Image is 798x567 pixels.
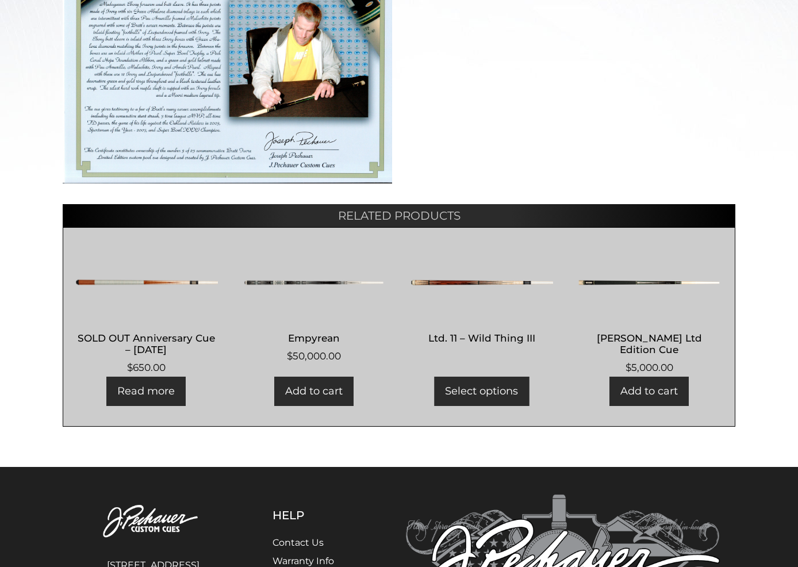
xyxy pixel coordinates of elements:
[410,327,553,348] h2: Ltd. 11 – Wild Thing III
[626,362,673,373] bdi: 5,000.00
[243,327,386,348] h2: Empyrean
[578,327,721,361] h2: [PERSON_NAME] Ltd Edition Cue
[609,377,689,406] a: Add to cart: “Brett Favre Ltd Edition Cue”
[287,350,341,362] bdi: 50,000.00
[578,248,721,317] img: Brett Favre Ltd Edition Cue
[78,495,228,549] img: Pechauer Custom Cues
[626,362,631,373] span: $
[75,248,218,375] a: SOLD OUT Anniversary Cue – [DATE] $650.00
[75,327,218,361] h2: SOLD OUT Anniversary Cue – [DATE]
[434,377,529,406] a: Add to cart: “Ltd. 11 - Wild Thing III”
[243,248,386,317] img: Empyrean
[274,377,354,406] a: Add to cart: “Empyrean”
[410,248,553,317] img: Ltd. 11 - Wild Thing III
[273,537,324,548] a: Contact Us
[63,204,735,227] h2: Related products
[106,377,186,406] a: Read more about “SOLD OUT Anniversary Cue - DEC 1”
[287,350,293,362] span: $
[273,555,334,566] a: Warranty Info
[127,362,166,373] bdi: 650.00
[578,248,721,375] a: [PERSON_NAME] Ltd Edition Cue $5,000.00
[243,248,386,363] a: Empyrean $50,000.00
[127,362,133,373] span: $
[75,248,218,317] img: SOLD OUT Anniversary Cue - DEC 1
[273,508,362,522] h5: Help
[410,248,553,348] a: Ltd. 11 – Wild Thing III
